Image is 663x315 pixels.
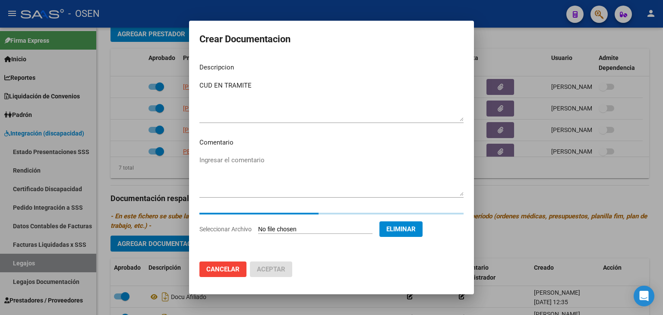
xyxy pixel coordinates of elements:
[199,63,464,72] p: Descripcion
[206,265,240,273] span: Cancelar
[257,265,285,273] span: Aceptar
[199,261,246,277] button: Cancelar
[199,31,464,47] h2: Crear Documentacion
[250,261,292,277] button: Aceptar
[379,221,423,237] button: Eliminar
[199,226,252,233] span: Seleccionar Archivo
[199,138,464,148] p: Comentario
[386,225,416,233] span: Eliminar
[634,286,654,306] div: Open Intercom Messenger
